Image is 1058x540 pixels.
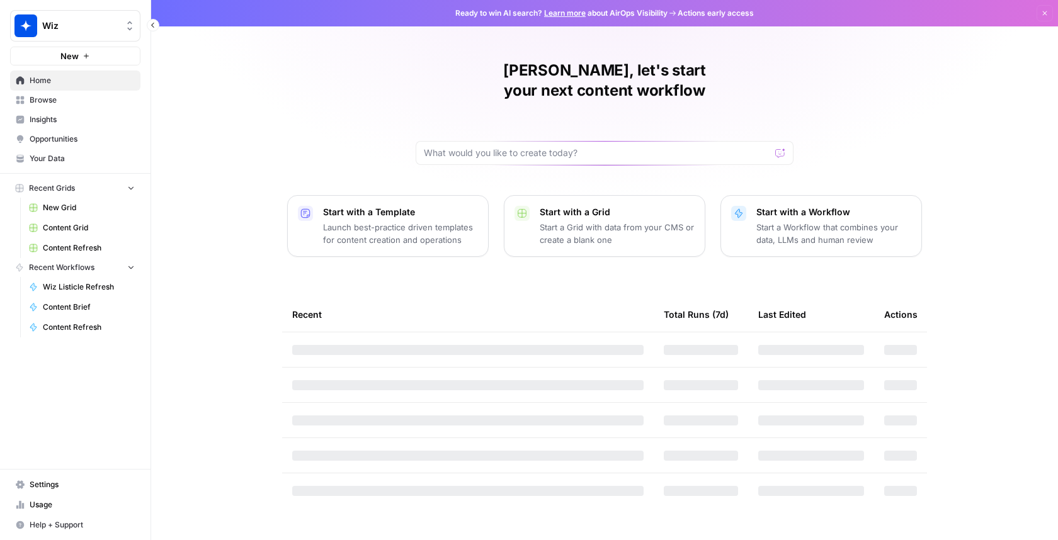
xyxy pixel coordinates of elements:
span: Your Data [30,153,135,164]
span: Ready to win AI search? about AirOps Visibility [455,8,668,19]
span: Usage [30,499,135,510]
a: Content Grid [23,218,140,238]
span: Actions early access [678,8,754,19]
a: New Grid [23,198,140,218]
span: New Grid [43,202,135,213]
a: Wiz Listicle Refresh [23,277,140,297]
span: Content Refresh [43,322,135,333]
a: Insights [10,110,140,130]
p: Start with a Template [323,206,478,218]
span: Insights [30,114,135,125]
button: Workspace: Wiz [10,10,140,42]
a: Usage [10,495,140,515]
span: New [60,50,79,62]
span: Home [30,75,135,86]
div: Last Edited [758,297,806,332]
img: Wiz Logo [14,14,37,37]
a: Content Refresh [23,238,140,258]
button: Start with a GridStart a Grid with data from your CMS or create a blank one [504,195,705,257]
a: Content Brief [23,297,140,317]
span: Opportunities [30,133,135,145]
p: Start a Grid with data from your CMS or create a blank one [540,221,695,246]
span: Content Brief [43,301,135,313]
span: Recent Grids [29,183,75,194]
a: Content Refresh [23,317,140,337]
button: Recent Grids [10,179,140,198]
a: Settings [10,475,140,495]
div: Recent [292,297,644,332]
a: Opportunities [10,129,140,149]
span: Wiz Listicle Refresh [43,281,135,293]
span: Wiz [42,20,118,32]
input: What would you like to create today? [424,147,770,159]
button: Start with a TemplateLaunch best-practice driven templates for content creation and operations [287,195,489,257]
a: Learn more [544,8,586,18]
a: Home [10,70,140,91]
div: Actions [884,297,918,332]
a: Browse [10,90,140,110]
span: Help + Support [30,519,135,531]
span: Content Refresh [43,242,135,254]
div: Total Runs (7d) [664,297,729,332]
h1: [PERSON_NAME], let's start your next content workflow [416,60,793,101]
p: Start with a Workflow [756,206,911,218]
button: New [10,47,140,65]
button: Help + Support [10,515,140,535]
a: Your Data [10,149,140,169]
span: Settings [30,479,135,490]
button: Recent Workflows [10,258,140,277]
p: Launch best-practice driven templates for content creation and operations [323,221,478,246]
p: Start a Workflow that combines your data, LLMs and human review [756,221,911,246]
button: Start with a WorkflowStart a Workflow that combines your data, LLMs and human review [720,195,922,257]
span: Content Grid [43,222,135,233]
p: Start with a Grid [540,206,695,218]
span: Browse [30,94,135,106]
span: Recent Workflows [29,262,94,273]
